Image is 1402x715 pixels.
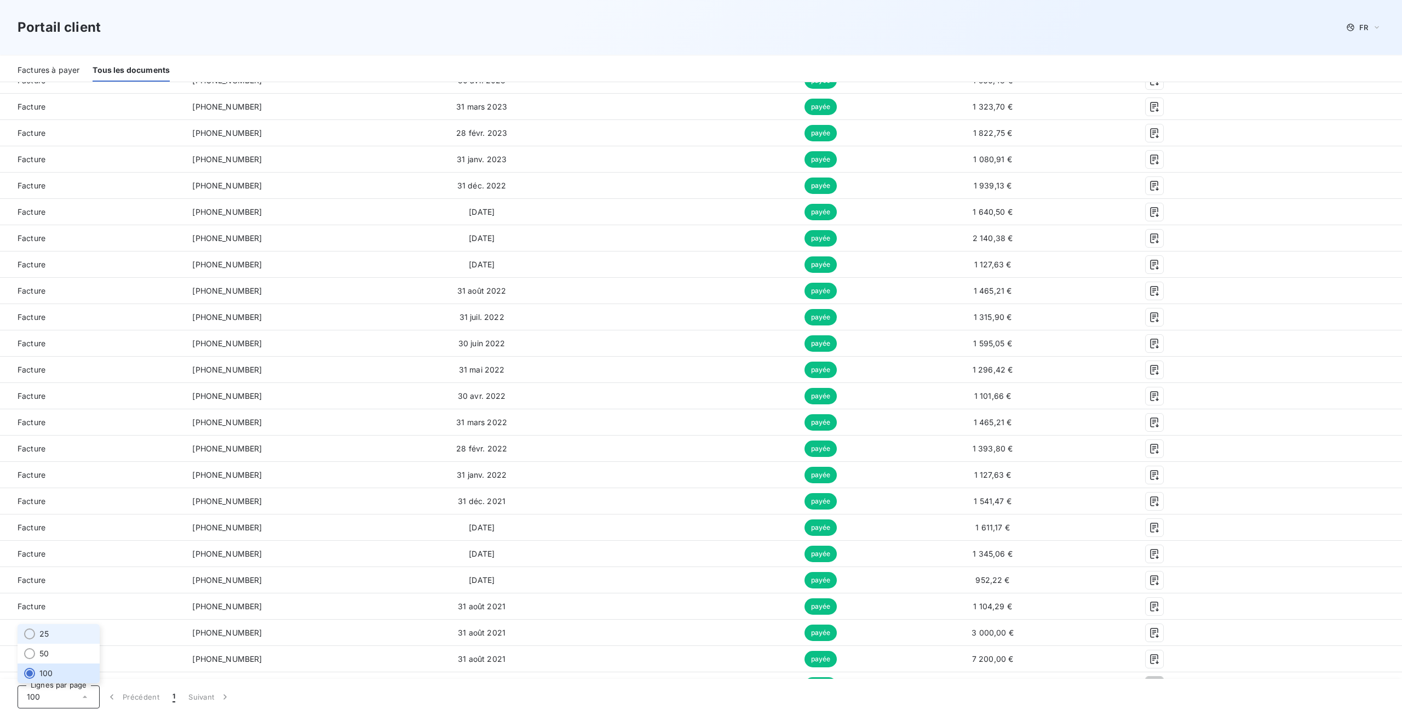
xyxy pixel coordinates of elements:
[182,685,237,708] button: Suivant
[192,128,262,138] span: [PHONE_NUMBER]
[192,496,262,506] span: [PHONE_NUMBER]
[39,628,49,639] span: 25
[192,102,262,111] span: [PHONE_NUMBER]
[9,154,175,165] span: Facture
[805,414,837,431] span: payée
[457,286,507,295] span: 31 août 2022
[27,691,40,702] span: 100
[192,470,262,479] span: [PHONE_NUMBER]
[805,362,837,378] span: payée
[973,102,1013,111] span: 1 323,70 €
[9,496,175,507] span: Facture
[973,233,1013,243] span: 2 140,38 €
[192,391,262,401] span: [PHONE_NUMBER]
[974,286,1012,295] span: 1 465,21 €
[456,128,507,138] span: 28 févr. 2023
[805,572,837,588] span: payée
[458,76,506,85] span: 30 avr. 2023
[192,286,262,295] span: [PHONE_NUMBER]
[18,59,79,82] div: Factures à payer
[456,444,507,453] span: 28 févr. 2022
[805,204,837,220] span: payée
[973,207,1013,216] span: 1 640,50 €
[458,496,505,506] span: 31 déc. 2021
[9,259,175,270] span: Facture
[469,575,495,585] span: [DATE]
[192,549,262,558] span: [PHONE_NUMBER]
[469,260,495,269] span: [DATE]
[457,470,507,479] span: 31 janv. 2022
[974,181,1012,190] span: 1 939,13 €
[805,625,837,641] span: payée
[975,523,1010,532] span: 1 611,17 €
[192,628,262,637] span: [PHONE_NUMBER]
[805,125,837,141] span: payée
[9,312,175,323] span: Facture
[973,549,1013,558] span: 1 345,06 €
[456,417,507,427] span: 31 mars 2022
[9,285,175,296] span: Facture
[192,339,262,348] span: [PHONE_NUMBER]
[458,602,505,611] span: 31 août 2021
[39,668,53,679] span: 100
[805,309,837,325] span: payée
[973,339,1012,348] span: 1 595,05 €
[192,654,262,663] span: [PHONE_NUMBER]
[805,677,837,694] span: payée
[805,230,837,247] span: payée
[805,151,837,168] span: payée
[973,76,1013,85] span: 1 566,48 €
[9,470,175,481] span: Facture
[805,99,837,115] span: payée
[805,178,837,194] span: payée
[975,575,1009,585] span: 952,22 €
[9,627,175,638] span: Facture
[192,575,262,585] span: [PHONE_NUMBER]
[972,628,1014,637] span: 3 000,00 €
[192,155,262,164] span: [PHONE_NUMBER]
[805,256,837,273] span: payée
[459,365,505,374] span: 31 mai 2022
[9,338,175,349] span: Facture
[805,651,837,667] span: payée
[973,602,1012,611] span: 1 104,29 €
[974,391,1012,401] span: 1 101,66 €
[805,283,837,299] span: payée
[192,260,262,269] span: [PHONE_NUMBER]
[100,685,166,708] button: Précédent
[974,496,1012,506] span: 1 541,47 €
[805,493,837,510] span: payée
[974,312,1012,322] span: 1 315,90 €
[805,546,837,562] span: payée
[39,648,49,659] span: 50
[9,417,175,428] span: Facture
[457,155,507,164] span: 31 janv. 2023
[458,391,506,401] span: 30 avr. 2022
[458,339,505,348] span: 30 juin 2022
[9,207,175,218] span: Facture
[9,180,175,191] span: Facture
[192,417,262,427] span: [PHONE_NUMBER]
[973,155,1012,164] span: 1 080,91 €
[805,388,837,404] span: payée
[458,628,505,637] span: 31 août 2021
[458,654,505,663] span: 31 août 2021
[192,76,262,85] span: [PHONE_NUMBER]
[469,523,495,532] span: [DATE]
[192,365,262,374] span: [PHONE_NUMBER]
[973,444,1013,453] span: 1 393,80 €
[18,18,101,37] h3: Portail client
[9,654,175,665] span: Facture
[805,467,837,483] span: payée
[192,523,262,532] span: [PHONE_NUMBER]
[9,522,175,533] span: Facture
[192,207,262,216] span: [PHONE_NUMBER]
[192,181,262,190] span: [PHONE_NUMBER]
[192,444,262,453] span: [PHONE_NUMBER]
[805,441,837,457] span: payée
[457,181,507,190] span: 31 déc. 2022
[93,59,170,82] div: Tous les documents
[9,575,175,586] span: Facture
[9,128,175,139] span: Facture
[9,233,175,244] span: Facture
